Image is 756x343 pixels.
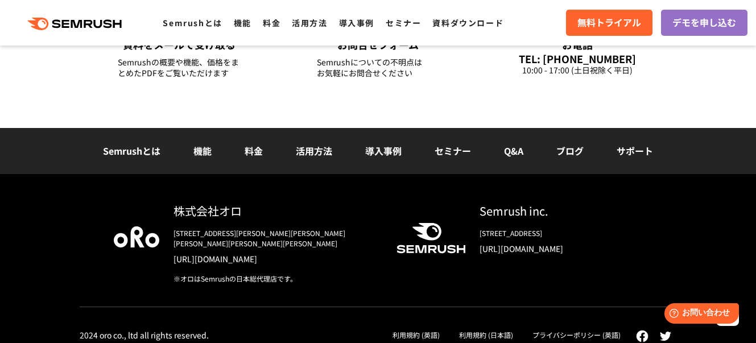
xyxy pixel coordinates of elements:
div: Semrushについての不明点は お気軽にお問合せください [317,57,440,78]
div: ※オロはSemrushの日本総代理店です。 [173,274,378,284]
a: 機能 [234,17,251,28]
div: 2024 oro co., ltd all rights reserved. [80,330,209,340]
div: Semrushの概要や機能、価格をまとめたPDFをご覧いただけます [118,57,241,78]
a: サポート [617,144,653,158]
div: Semrush inc. [480,203,643,219]
a: デモを申し込む [661,10,747,36]
a: 利用規約 (英語) [393,330,440,340]
a: セミナー [386,17,421,28]
a: セミナー [435,144,471,158]
div: 株式会社オロ [173,203,378,219]
a: [URL][DOMAIN_NAME] [173,253,378,265]
img: facebook [636,330,648,342]
a: ブログ [556,144,584,158]
a: プライバシーポリシー (英語) [532,330,621,340]
a: Q&A [504,144,523,158]
a: 料金 [263,17,280,28]
div: [STREET_ADDRESS][PERSON_NAME][PERSON_NAME][PERSON_NAME][PERSON_NAME][PERSON_NAME] [173,228,378,249]
a: [URL][DOMAIN_NAME] [480,243,643,254]
div: TEL: [PHONE_NUMBER] [516,52,639,65]
a: 無料トライアル [566,10,652,36]
a: 導入事例 [339,17,374,28]
span: 無料トライアル [577,15,641,30]
a: 導入事例 [365,144,402,158]
a: 機能 [193,144,212,158]
a: Semrushとは [163,17,222,28]
a: 利用規約 (日本語) [459,330,513,340]
a: Semrushとは [103,144,160,158]
div: [STREET_ADDRESS] [480,228,643,238]
a: 料金 [245,144,263,158]
a: 活用方法 [292,17,327,28]
a: 活用方法 [296,144,332,158]
iframe: Help widget launcher [655,299,743,330]
div: 10:00 - 17:00 (土日祝除く平日) [516,65,639,76]
img: oro company [114,226,159,247]
a: 資料ダウンロード [432,17,503,28]
img: twitter [660,332,671,341]
span: デモを申し込む [672,15,736,30]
